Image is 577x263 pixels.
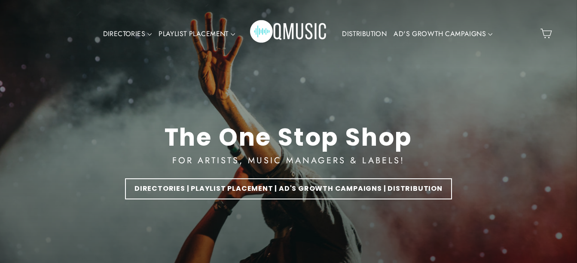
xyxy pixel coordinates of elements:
[250,14,327,53] img: Q Music Promotions
[339,24,390,44] a: DISTRIBUTION
[73,9,505,59] div: Primary
[155,24,238,44] a: PLAYLIST PLACEMENT
[100,24,156,44] a: DIRECTORIES
[125,178,452,199] a: DIRECTORIES | PLAYLIST PLACEMENT | AD'S GROWTH CAMPAIGNS | DISTRIBUTION
[165,123,413,152] div: The One Stop Shop
[172,154,404,168] div: FOR ARTISTS, MUSIC MANAGERS & LABELS!
[390,24,496,44] a: AD'S GROWTH CAMPAIGNS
